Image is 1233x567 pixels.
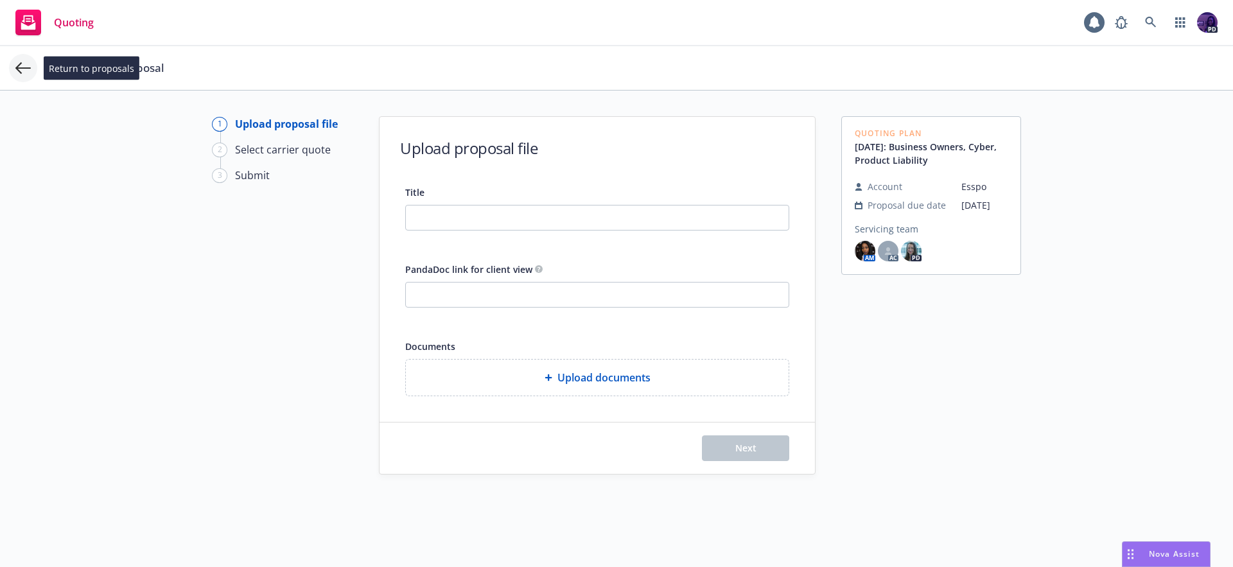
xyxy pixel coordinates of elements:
[1197,12,1218,33] img: photo
[1122,541,1211,567] button: Nova Assist
[961,198,1008,212] span: [DATE]
[405,263,532,275] span: PandaDoc link for client view
[855,222,1008,236] span: Servicing team
[1167,10,1193,35] a: Switch app
[735,442,756,454] span: Next
[901,241,922,261] span: photoPD
[1108,10,1134,35] a: Report a Bug
[405,359,789,396] div: Upload documents
[49,62,134,75] span: Return to proposals
[235,116,338,132] div: Upload proposal file
[855,140,1008,167] a: [DATE]: Business Owners, Cyber, Product Liability
[868,198,946,212] span: Proposal due date
[1138,10,1164,35] a: Search
[212,168,227,183] div: 3
[855,130,1008,137] span: Quoting Plan
[557,370,651,385] span: Upload documents
[855,241,875,261] img: photo
[235,142,331,157] div: Select carrier quote
[1149,548,1200,559] span: Nova Assist
[212,143,227,157] div: 2
[235,168,270,183] div: Submit
[10,4,99,40] a: Quoting
[878,241,898,261] span: AC
[400,137,538,159] h1: Upload proposal file
[868,180,902,193] span: Account
[405,340,455,353] span: Documents
[405,186,424,198] span: Title
[702,435,789,461] button: Next
[54,17,94,28] span: Quoting
[855,241,875,261] span: photoAM
[901,241,922,261] img: photo
[212,117,227,132] div: 1
[1123,542,1139,566] div: Drag to move
[961,180,1008,193] span: Esspo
